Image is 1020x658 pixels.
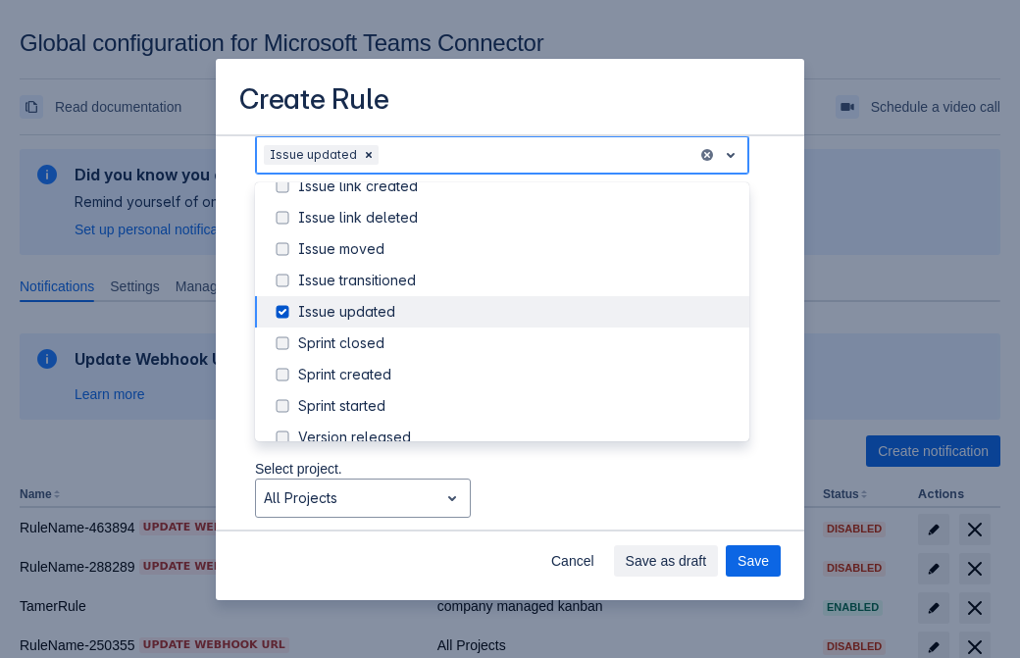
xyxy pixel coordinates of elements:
button: Save as draft [614,545,719,577]
span: Save as draft [626,545,707,577]
div: Sprint closed [298,333,738,353]
div: Scrollable content [216,134,804,531]
div: Version released [298,428,738,447]
div: Issue moved [298,239,738,259]
p: Select project. [255,459,471,479]
button: clear [699,147,715,163]
span: open [440,486,464,510]
p: Select issue types. [255,528,471,547]
h3: Create Rule [239,82,389,121]
button: Cancel [539,545,606,577]
p: Select issue priorities. [510,528,726,547]
span: Save [738,545,769,577]
div: Sprint created [298,365,738,384]
div: Issue link deleted [298,208,738,228]
div: Sprint started [298,396,738,416]
div: Issue transitioned [298,271,738,290]
div: Issue link created [298,177,738,196]
span: Clear [361,147,377,163]
span: Cancel [551,545,594,577]
span: open [719,143,742,167]
div: Issue updated [298,302,738,322]
div: Remove Issue updated [359,145,379,165]
button: Save [726,545,781,577]
div: Issue updated [264,145,359,165]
